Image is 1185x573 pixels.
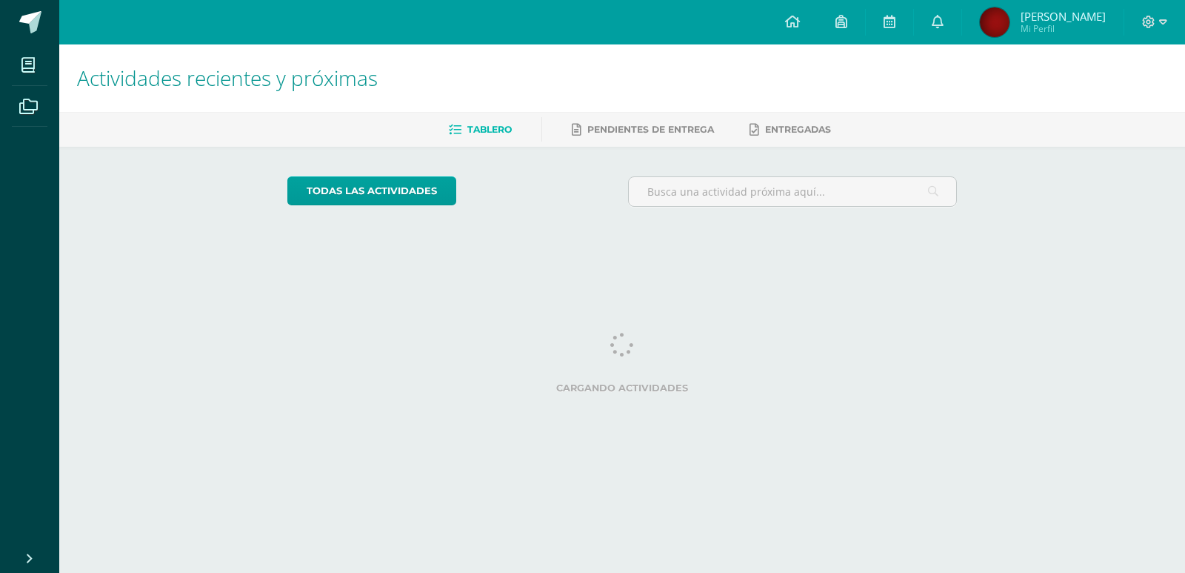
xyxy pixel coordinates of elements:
a: Entregadas [750,118,831,142]
a: Pendientes de entrega [572,118,714,142]
span: Pendientes de entrega [587,124,714,135]
img: ea97f447cd178e54cd7b9ddb7d698b48.png [980,7,1009,37]
span: [PERSON_NAME] [1021,9,1106,24]
input: Busca una actividad próxima aquí... [629,177,957,206]
a: Tablero [449,118,512,142]
span: Actividades recientes y próximas [77,64,378,92]
label: Cargando actividades [287,382,958,394]
span: Tablero [467,124,512,135]
a: todas las Actividades [287,176,456,205]
span: Entregadas [765,124,831,135]
span: Mi Perfil [1021,22,1106,35]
